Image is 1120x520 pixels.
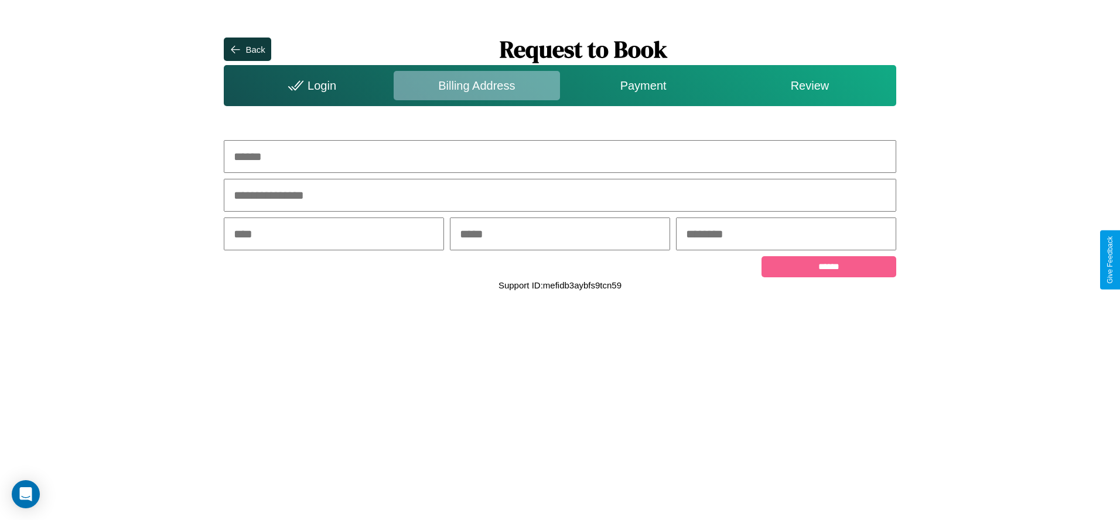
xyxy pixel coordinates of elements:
div: Login [227,71,393,100]
p: Support ID: mefidb3aybfs9tcn59 [498,277,622,293]
div: Payment [560,71,726,100]
h1: Request to Book [271,33,896,65]
div: Back [245,45,265,55]
div: Open Intercom Messenger [12,480,40,508]
div: Review [726,71,893,100]
button: Back [224,38,271,61]
div: Billing Address [394,71,560,100]
div: Give Feedback [1106,236,1114,284]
